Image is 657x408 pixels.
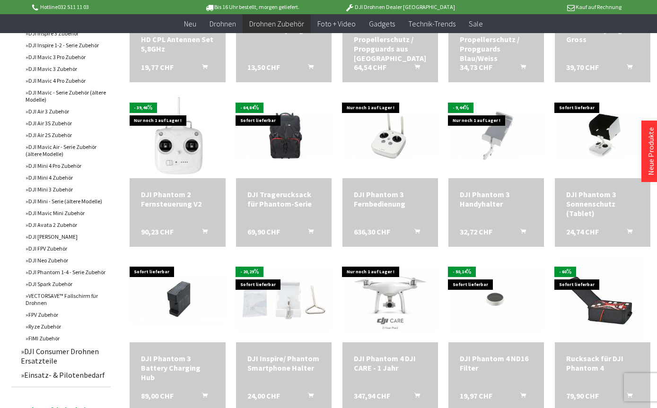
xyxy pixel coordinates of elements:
a: DJI Inspire/ Phantom Smartphone Halter 24,00 CHF In den Warenkorb [247,354,320,373]
a: DJI Mavic Mini Zubehör [21,207,111,219]
a: DJI Mavic 3 Zubehör [21,63,111,75]
span: Technik-Trends [408,19,456,28]
span: Neu [184,19,196,28]
a: DJI Mavic 3 Pro Zubehör [21,51,111,63]
a: DJI Phantom 4 DJI CARE - 1 Jahr 347,94 CHF In den Warenkorb [354,354,427,373]
a: DJI Mavic Air - Serie Zubehör (ältere Modelle) [21,141,111,160]
span: Foto + Video [317,19,356,28]
span: 13,50 CHF [247,62,280,72]
span: 39,70 CHF [566,62,599,72]
a: FPV Clever Leaf Set HD CPL Antennen Set 5,8GHz 19,77 CHF In den Warenkorb [141,25,214,53]
a: Einsatz- & Pilotenbedarf [16,368,111,382]
img: Rucksack für DJI Phantom 4 [560,257,645,342]
a: DJI Phantom 3 Sonnenschutz (Tablet) 24,74 CHF In den Warenkorb [566,190,639,218]
button: In den Warenkorb [297,62,319,75]
img: DJI Phantom 3 Sonnenschutz (Tablet) [555,112,650,160]
button: In den Warenkorb [297,227,319,239]
span: 89,00 CHF [141,391,174,400]
a: DJI Mini - Serie (ältere Modelle) [21,195,111,207]
img: DJI Phantom 4 DJI CARE - 1 Jahr [342,268,438,332]
div: DJI Phantom 3 Fernbedienung [354,190,427,208]
div: DJI Phantom 4 DJI CARE - 1 Jahr [354,354,427,373]
button: In den Warenkorb [615,391,638,403]
a: DJI Mavic - Serie Zubehör (ältere Modelle) [21,87,111,105]
img: DJI Phantom 2 Fernsteuerung V2 [135,93,220,178]
span: 79,90 CHF [566,391,599,400]
a: DJI Spark Zubehör [21,278,111,290]
button: In den Warenkorb [191,62,213,75]
a: DJI Phantom 1-4 - Serie Zubehör [21,266,111,278]
a: DJI Phantom 2 Fernsteuerung V2 90,23 CHF In den Warenkorb [141,190,214,208]
a: Foto + Video [311,14,362,34]
span: 24,00 CHF [247,391,280,400]
span: 19,77 CHF [141,62,174,72]
a: DJI Neo Zubehör [21,254,111,266]
div: DJI Inspire/ Phantom Smartphone Halter [247,354,320,373]
img: DJI Phantom 3 Battery Charging Hub [130,276,225,324]
a: Gadgets [362,14,402,34]
div: DJI Tragerucksack für Phantom-Serie [247,190,320,208]
span: 636,30 CHF [354,227,390,236]
p: Kauf auf Rechnung [474,1,622,13]
div: DJI Phantom 2 Fernsteuerung V2 [141,190,214,208]
a: Neu [177,14,203,34]
a: FPV Zubehör [21,309,111,321]
a: Neue Produkte [646,127,656,175]
a: DJI Phantom 2 Propellerschutz / Propguards aus [GEOGRAPHIC_DATA] 64,54 CHF In den Warenkorb [354,25,427,63]
a: DJI Tragerucksack für Phantom-Serie 69,90 CHF In den Warenkorb [247,190,320,208]
button: In den Warenkorb [509,62,532,75]
div: DJI Phantom 3 Sonnenschutz (Tablet) [566,190,639,218]
p: Bis 16 Uhr bestellt, morgen geliefert. [178,1,326,13]
span: 90,23 CHF [141,227,174,236]
button: In den Warenkorb [297,391,319,403]
span: Drohnen [210,19,236,28]
span: 19,97 CHF [460,391,492,400]
span: 32,72 CHF [460,227,492,236]
span: 24,74 CHF [566,227,599,236]
div: DJI Phantom 2 Propellerschutz / Propguards aus [GEOGRAPHIC_DATA] [354,25,427,63]
img: DJI Phantom 4 ND16 Filter [448,268,544,332]
a: DJI Mini 4 Pro Zubehör [21,160,111,172]
a: DJI Phantom 3 Handyhalter 32,72 CHF In den Warenkorb [460,190,533,208]
a: FIMI Zubehör [21,332,111,344]
div: DJI Phantom 4 ND16 Filter [460,354,533,373]
button: In den Warenkorb [615,62,638,75]
button: In den Warenkorb [509,227,532,239]
img: DJI Inspire/ Phantom Smartphone Halter [236,268,332,332]
a: DJI Air 3S Zubehör [21,117,111,129]
a: Drohnen [203,14,243,34]
a: Drohnen Zubehör [243,14,311,34]
a: DJI Mini 4 Zubehör [21,172,111,183]
button: In den Warenkorb [403,391,426,403]
p: Hotline [31,1,178,13]
button: In den Warenkorb [191,227,213,239]
a: VECTORSAVE™ Fallschirm für Drohnen [21,290,111,309]
a: DJI Inspire 3 Zubehör [21,27,111,39]
div: LiPo-Safety Bag Gross [566,25,639,44]
div: FPV Clever Leaf Set HD CPL Antennen Set 5,8GHz [141,25,214,53]
a: DJI Phantom 3 Fernbedienung 636,30 CHF In den Warenkorb [354,190,427,208]
a: DJI Mavic 4 Pro Zubehör [21,75,111,87]
a: DJI Air 3 Zubehör [21,105,111,117]
span: 34,73 CHF [460,62,492,72]
a: LiPo-Safety Bag Gross 39,70 CHF In den Warenkorb [566,25,639,44]
span: 64,54 CHF [354,62,386,72]
a: Sale [462,14,490,34]
span: 347,94 CHF [354,391,390,400]
div: DJI Phantom 3 Battery Charging Hub [141,354,214,382]
span: Gadgets [369,19,395,28]
a: Ryze Zubehör [21,321,111,332]
button: In den Warenkorb [403,227,426,239]
img: DJI Tragerucksack für Phantom-Serie [236,112,332,160]
div: DJI Phantom 3 Handyhalter [460,190,533,208]
div: DJI Phantom 2 Propellerschutz / Propguards Blau/Weiss [460,25,533,63]
a: DJI Phantom 4 ND16 Filter 19,97 CHF In den Warenkorb [460,354,533,373]
a: DJI Inspire 1-2 - Serie Zubehör [21,39,111,51]
a: DJI Avata 2 Zubehör [21,219,111,231]
a: DJI Mini 3 Zubehör [21,183,111,195]
button: In den Warenkorb [403,62,426,75]
a: Rucksack für DJI Phantom 4 79,90 CHF In den Warenkorb [566,354,639,373]
p: DJI Drohnen Dealer [GEOGRAPHIC_DATA] [326,1,473,13]
a: DJI Phantom 3 Battery Charging Hub 89,00 CHF In den Warenkorb [141,354,214,382]
a: Technik-Trends [402,14,462,34]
